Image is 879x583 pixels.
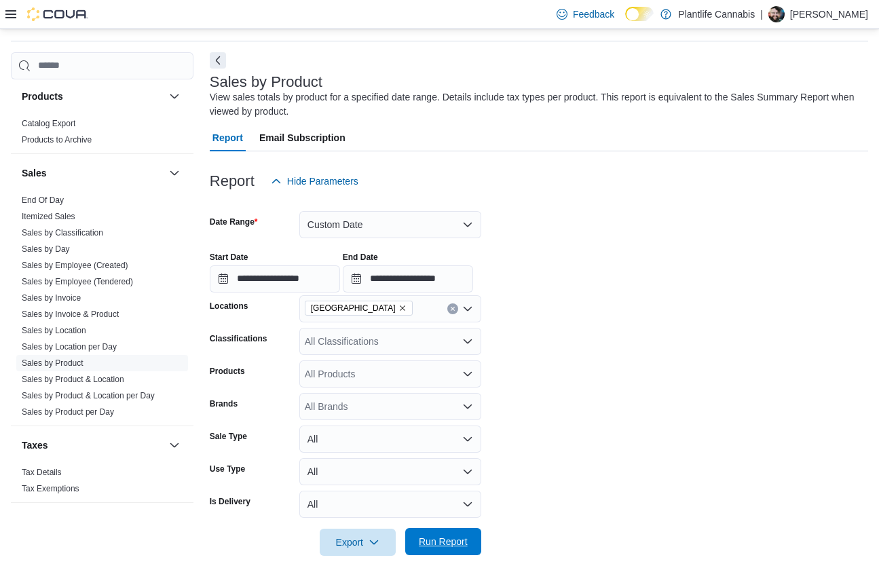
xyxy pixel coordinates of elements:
span: Fort Saskatchewan [305,301,413,316]
span: Products to Archive [22,134,92,145]
span: Export [328,529,388,556]
a: Feedback [551,1,620,28]
span: [GEOGRAPHIC_DATA] [311,301,396,315]
span: Sales by Invoice & Product [22,309,119,320]
a: Sales by Product & Location per Day [22,391,155,400]
label: Date Range [210,217,258,227]
a: Sales by Location [22,326,86,335]
a: Catalog Export [22,119,75,128]
button: Clear input [447,303,458,314]
span: Sales by Product & Location [22,374,124,385]
button: Hide Parameters [265,168,364,195]
a: Tax Details [22,468,62,477]
a: Products to Archive [22,135,92,145]
label: Is Delivery [210,496,250,507]
span: Run Report [419,535,468,548]
a: Sales by Location per Day [22,342,117,352]
button: Open list of options [462,336,473,347]
p: Plantlife Cannabis [678,6,755,22]
input: Press the down key to open a popover containing a calendar. [210,265,340,293]
span: Tax Details [22,467,62,478]
h3: Report [210,173,255,189]
a: Sales by Product [22,358,83,368]
img: Cova [27,7,88,21]
button: Custom Date [299,211,481,238]
span: Sales by Classification [22,227,103,238]
button: Taxes [22,438,164,452]
input: Dark Mode [625,7,654,21]
label: Classifications [210,333,267,344]
h3: Sales by Product [210,74,322,90]
a: Sales by Invoice & Product [22,309,119,319]
button: Open list of options [462,369,473,379]
button: Next [210,52,226,69]
a: Sales by Product per Day [22,407,114,417]
label: Brands [210,398,238,409]
span: Dark Mode [625,21,626,22]
button: Open list of options [462,303,473,314]
button: Sales [22,166,164,180]
span: Sales by Invoice [22,293,81,303]
span: Tax Exemptions [22,483,79,494]
a: Sales by Invoice [22,293,81,303]
a: Sales by Day [22,244,70,254]
input: Press the down key to open a popover containing a calendar. [343,265,473,293]
label: Sale Type [210,431,247,442]
h3: Products [22,90,63,103]
div: Sales [11,192,193,426]
button: Export [320,529,396,556]
label: Start Date [210,252,248,263]
button: Run Report [405,528,481,555]
span: Report [212,124,243,151]
div: View sales totals by product for a specified date range. Details include tax types per product. T... [210,90,861,119]
span: Sales by Location per Day [22,341,117,352]
span: Email Subscription [259,124,345,151]
button: Remove Fort Saskatchewan from selection in this group [398,304,407,312]
p: [PERSON_NAME] [790,6,868,22]
a: Sales by Classification [22,228,103,238]
label: Locations [210,301,248,312]
button: Products [22,90,164,103]
label: Use Type [210,464,245,474]
label: Products [210,366,245,377]
h3: Sales [22,166,47,180]
span: Sales by Product & Location per Day [22,390,155,401]
a: Sales by Employee (Tendered) [22,277,133,286]
button: Products [166,88,183,105]
div: Taxes [11,464,193,502]
a: Itemized Sales [22,212,75,221]
a: Tax Exemptions [22,484,79,493]
span: End Of Day [22,195,64,206]
p: | [760,6,763,22]
button: All [299,458,481,485]
button: All [299,426,481,453]
a: Sales by Employee (Created) [22,261,128,270]
span: Sales by Employee (Created) [22,260,128,271]
span: Sales by Product per Day [22,407,114,417]
label: End Date [343,252,378,263]
a: Sales by Product & Location [22,375,124,384]
button: Open list of options [462,401,473,412]
span: Sales by Employee (Tendered) [22,276,133,287]
span: Hide Parameters [287,174,358,188]
span: Itemized Sales [22,211,75,222]
span: Sales by Location [22,325,86,336]
span: Catalog Export [22,118,75,129]
button: Sales [166,165,183,181]
span: Feedback [573,7,614,21]
a: End Of Day [22,195,64,205]
button: All [299,491,481,518]
div: Products [11,115,193,153]
button: Taxes [166,437,183,453]
h3: Taxes [22,438,48,452]
div: Wesley Lynch [768,6,785,22]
